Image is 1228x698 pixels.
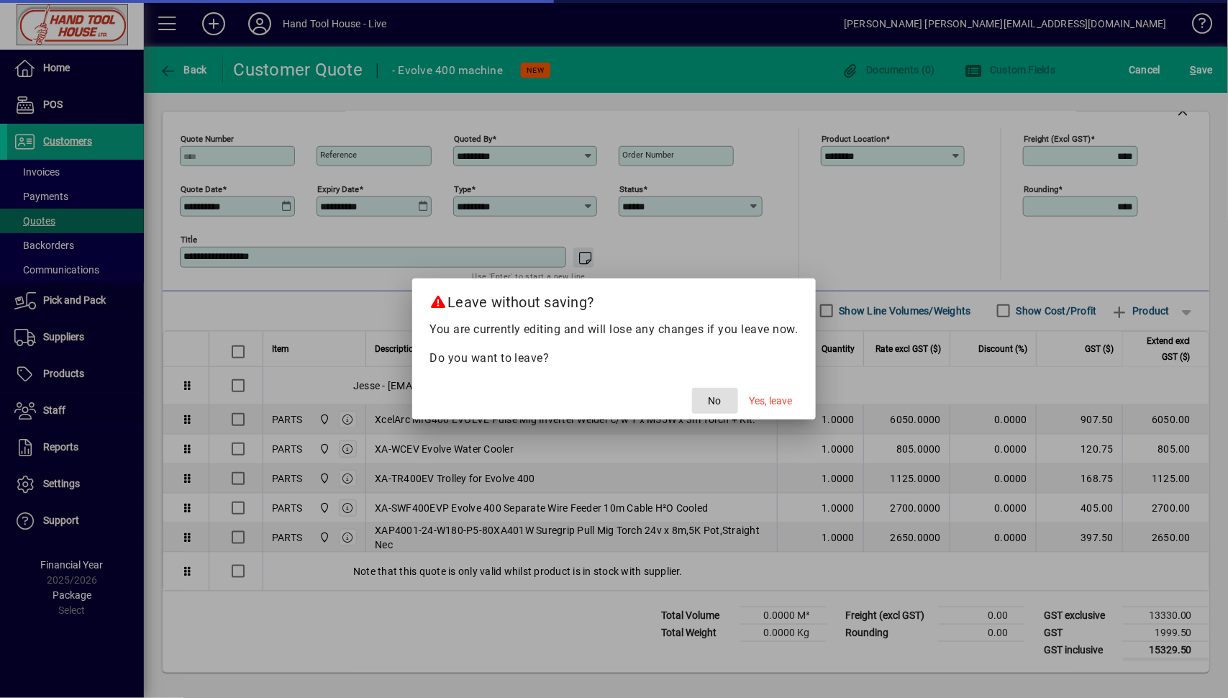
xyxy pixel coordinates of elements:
[412,278,816,320] h2: Leave without saving?
[744,388,799,414] button: Yes, leave
[750,394,793,409] span: Yes, leave
[709,394,722,409] span: No
[429,350,799,367] p: Do you want to leave?
[692,388,738,414] button: No
[429,321,799,338] p: You are currently editing and will lose any changes if you leave now.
